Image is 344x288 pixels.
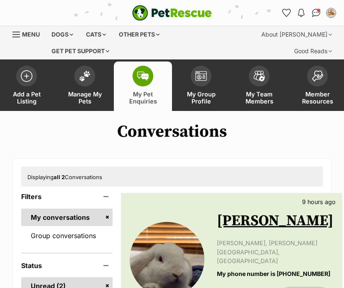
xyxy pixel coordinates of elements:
a: My conversations [21,209,113,226]
p: 9 hours ago [302,197,336,206]
a: Menu [12,26,46,41]
a: Group conversations [21,227,113,244]
p: My phone number is [PHONE_NUMBER] [217,269,334,278]
div: Cats [80,26,112,43]
header: Status [21,262,113,269]
span: Menu [22,31,40,38]
span: Displaying Conversations [27,174,102,180]
button: Notifications [295,6,308,20]
a: Manage My Pets [56,62,114,111]
a: My Pet Enquiries [114,62,172,111]
strong: all 2 [54,174,65,180]
div: Other pets [113,26,165,43]
img: team-members-icon-5396bd8760b3fe7c0b43da4ab00e1e3bb1a5d9ba89233759b79545d2d3fc5d0d.svg [253,71,265,81]
div: Dogs [46,26,79,43]
ul: Account quick links [280,6,338,20]
div: Get pet support [46,43,115,59]
img: member-resources-icon-8e73f808a243e03378d46382f2149f9095a855e16c252ad45f914b54edf8863c.svg [312,70,323,81]
span: My Group Profile [182,91,220,105]
button: My account [324,6,338,20]
img: notifications-46538b983faf8c2785f20acdc204bb7945ddae34d4c08c2a6579f10ce5e182be.svg [298,9,305,17]
a: My Team Members [230,62,288,111]
div: About [PERSON_NAME] [256,26,338,43]
span: Member Resources [299,91,336,105]
a: Conversations [310,6,323,20]
img: add-pet-listing-icon-0afa8454b4691262ce3f59096e99ab1cd57d4a30225e0717b998d2c9b9846f56.svg [21,70,32,82]
a: [PERSON_NAME] [217,212,334,230]
a: Favourites [280,6,293,20]
header: Filters [21,193,113,200]
img: chat-41dd97257d64d25036548639549fe6c8038ab92f7586957e7f3b1b290dea8141.svg [312,9,321,17]
img: manage-my-pets-icon-02211641906a0b7f246fdf0571729dbe1e7629f14944591b6c1af311fb30b64b.svg [79,71,91,81]
span: Add a Pet Listing [8,91,45,105]
a: My Group Profile [172,62,230,111]
span: My Pet Enquiries [124,91,162,105]
img: logo-e224e6f780fb5917bec1dbf3a21bbac754714ae5b6737aabdf751b685950b380.svg [132,5,212,21]
a: PetRescue [132,5,212,21]
img: Ella Yeatman profile pic [327,9,335,17]
img: group-profile-icon-3fa3cf56718a62981997c0bc7e787c4b2cf8bcc04b72c1350f741eb67cf2f40e.svg [195,71,207,81]
span: My Team Members [241,91,278,105]
img: pet-enquiries-icon-7e3ad2cf08bfb03b45e93fb7055b45f3efa6380592205ae92323e6603595dc1f.svg [137,71,149,81]
p: [PERSON_NAME], [PERSON_NAME][GEOGRAPHIC_DATA], [GEOGRAPHIC_DATA] [217,239,334,265]
div: Good Reads [288,43,338,59]
span: Manage My Pets [66,91,103,105]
